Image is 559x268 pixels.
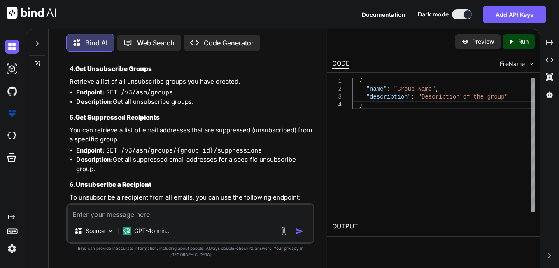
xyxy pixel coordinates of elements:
img: Bind AI [7,7,56,19]
img: githubDark [5,84,19,98]
p: Source [86,227,105,235]
strong: Description: [76,155,113,163]
p: Run [518,38,529,46]
span: { [359,78,363,85]
span: : [411,94,415,100]
span: "name" [366,86,387,92]
img: chevron down [528,60,535,67]
div: 4 [332,101,342,109]
span: , [436,86,439,92]
div: 2 [332,85,342,93]
span: Documentation [362,11,405,18]
span: FileName [500,60,525,68]
div: CODE [332,59,349,69]
p: GPT-4o min.. [134,227,169,235]
span: Dark mode [418,10,449,19]
h3: 6. [70,180,313,190]
p: Web Search [137,38,175,48]
p: To unsubscribe a recipient from all emails, you can use the following endpoint: [70,193,313,202]
strong: Description: [76,98,113,106]
h2: OUTPUT [327,217,540,236]
li: Get all unsubscribe groups. [76,97,313,107]
img: darkAi-studio [5,62,19,76]
span: : [387,86,390,92]
span: "Description of the group" [418,94,508,100]
strong: Endpoint: [76,146,105,154]
h3: 4. [70,64,313,74]
button: Documentation [362,10,405,19]
strong: Endpoint: [76,88,105,96]
p: Preview [472,38,494,46]
code: GET /v3/asm/groups [106,88,173,96]
p: Code Generator [204,38,254,48]
img: preview [461,38,469,45]
p: Bind can provide inaccurate information, including about people. Always double-check its answers.... [66,245,314,258]
p: Retrieve a list of all unsubscribe groups you have created. [70,77,313,87]
img: cloudideIcon [5,129,19,143]
span: "Group Name" [394,86,436,92]
span: "description" [366,94,411,100]
img: GPT-4o mini [123,227,131,235]
code: GET /v3/asm/groups/{group_id}/suppressions [106,146,262,155]
strong: Unsubscribe a Recipient [76,181,151,188]
img: icon [295,227,303,235]
strong: Get Suppressed Recipients [75,113,160,121]
li: Get all suppressed email addresses for a specific unsubscribe group. [76,155,313,174]
img: Pick Models [107,228,114,235]
p: Bind AI [85,38,107,48]
span: } [359,101,363,108]
img: settings [5,242,19,256]
div: 3 [332,93,342,101]
h3: 5. [70,113,313,122]
img: darkChat [5,40,19,54]
p: You can retrieve a list of email addresses that are suppressed (unsubscribed) from a specific group. [70,126,313,144]
button: Add API Keys [483,6,546,23]
img: attachment [279,226,289,236]
div: 1 [332,78,342,85]
strong: Get Unsubscribe Groups [75,65,152,73]
img: premium [5,106,19,120]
